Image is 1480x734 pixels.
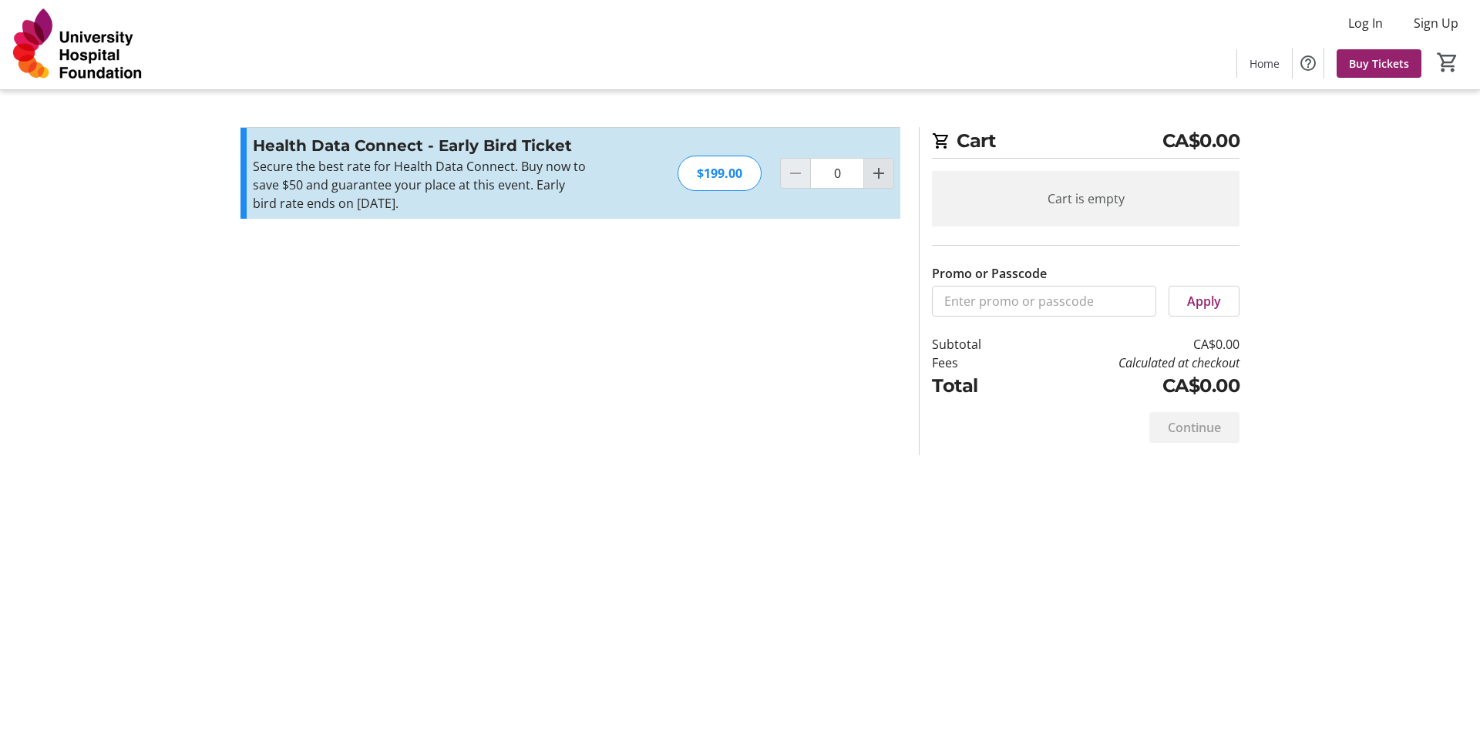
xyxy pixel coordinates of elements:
button: Increment by one [864,159,893,188]
span: Buy Tickets [1349,55,1409,72]
input: Health Data Connect - Early Bird Ticket Quantity [810,158,864,189]
button: Log In [1336,11,1395,35]
h2: Cart [932,127,1239,159]
div: Cart is empty [932,171,1239,226]
input: Enter promo or passcode [932,286,1156,317]
span: Home [1250,55,1280,72]
td: CA$0.00 [1021,335,1239,354]
td: Total [932,372,1021,400]
td: Fees [932,354,1021,372]
p: Secure the best rate for Health Data Connect. Buy now to save $50 and guarantee your place at thi... [253,157,590,213]
a: Buy Tickets [1337,49,1421,78]
span: Log In [1348,14,1383,32]
div: $199.00 [678,156,762,191]
button: Apply [1169,286,1239,317]
button: Sign Up [1401,11,1471,35]
span: Sign Up [1414,14,1458,32]
td: CA$0.00 [1021,372,1239,400]
td: Calculated at checkout [1021,354,1239,372]
h3: Health Data Connect - Early Bird Ticket [253,134,590,157]
button: Cart [1434,49,1461,76]
span: Apply [1187,292,1221,310]
a: Home [1237,49,1292,78]
label: Promo or Passcode [932,264,1047,283]
td: Subtotal [932,335,1021,354]
button: Help [1293,48,1324,79]
span: CA$0.00 [1162,127,1240,155]
img: University Hospital Foundation's Logo [9,6,146,83]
